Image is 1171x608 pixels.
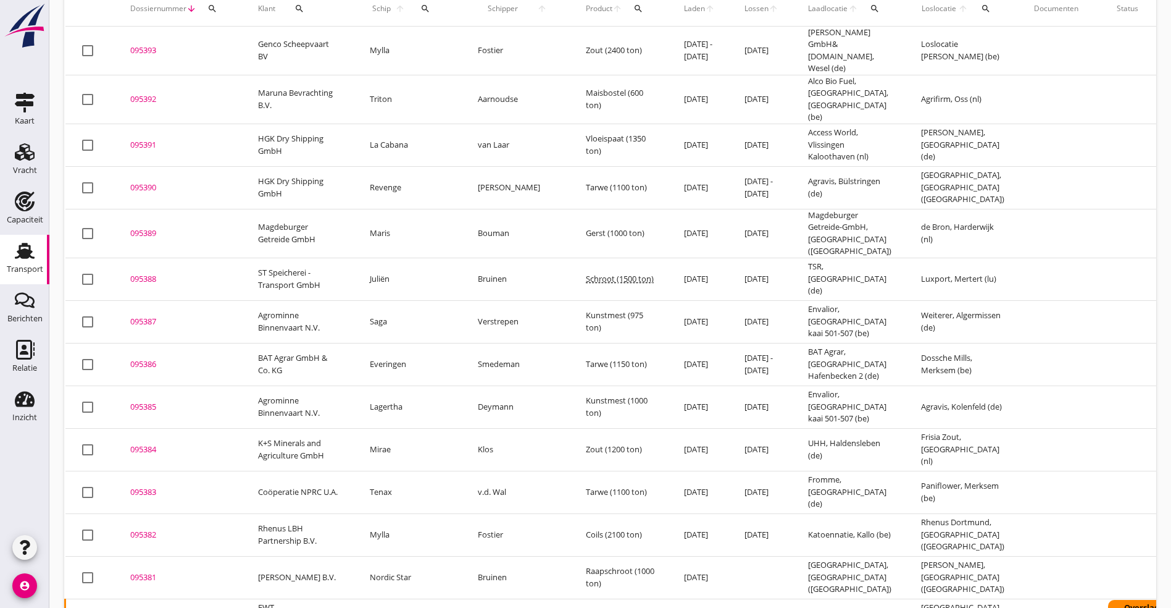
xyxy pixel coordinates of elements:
td: [PERSON_NAME], [GEOGRAPHIC_DATA] (de) [906,124,1019,166]
td: [DATE] [730,300,793,343]
td: Triton [355,75,463,124]
td: Mylla [355,513,463,556]
td: HGK Dry Shipping GmbH [243,166,355,209]
td: [DATE] - [DATE] [730,166,793,209]
i: arrow_upward [957,4,969,14]
td: HGK Dry Shipping GmbH [243,124,355,166]
div: Vracht [13,166,37,174]
td: [PERSON_NAME] GmbH&[DOMAIN_NAME], Wesel (de) [793,27,906,75]
i: search [207,4,217,14]
td: Juliën [355,258,463,300]
td: Klos [463,428,571,471]
td: Weiterer, Algermissen (de) [906,300,1019,343]
td: Agrominne Binnenvaart N.V. [243,300,355,343]
i: arrow_upward [612,4,622,14]
div: 095384 [130,444,228,456]
div: 095386 [130,358,228,371]
td: v.d. Wal [463,471,571,513]
td: [DATE] [730,428,793,471]
td: Everingen [355,343,463,386]
span: Dossiernummer [130,3,186,14]
div: 095389 [130,227,228,240]
td: [DATE] [669,166,730,209]
div: 095388 [130,273,228,285]
div: 095390 [130,182,228,194]
i: search [981,4,991,14]
td: [DATE] [730,513,793,556]
td: Zout (2400 ton) [571,27,669,75]
td: Zout (1200 ton) [571,428,669,471]
i: arrow_upward [705,4,715,14]
td: Revenge [355,166,463,209]
span: Lossen [744,3,769,14]
span: Laden [684,3,705,14]
td: [PERSON_NAME] [463,166,571,209]
td: [DATE] [669,258,730,300]
td: TSR, [GEOGRAPHIC_DATA] (de) [793,258,906,300]
td: Kunstmest (975 ton) [571,300,669,343]
td: Kunstmest (1000 ton) [571,386,669,428]
td: Frisia Zout, [GEOGRAPHIC_DATA] (nl) [906,428,1019,471]
span: Product [586,3,612,14]
div: Relatie [12,364,37,372]
i: arrow_downward [186,4,196,14]
td: [DATE] [730,471,793,513]
td: [DATE] [669,300,730,343]
i: arrow_upward [393,4,407,14]
td: [DATE] - [DATE] [669,27,730,75]
td: [DATE] [669,513,730,556]
td: Fostier [463,513,571,556]
td: [PERSON_NAME] B.V. [243,556,355,599]
div: 095382 [130,529,228,541]
div: 095383 [130,486,228,499]
div: 095387 [130,316,228,328]
td: Nordic Star [355,556,463,599]
div: 095385 [130,401,228,413]
td: Aarnoudse [463,75,571,124]
td: Vloeispaat (1350 ton) [571,124,669,166]
td: Access World, Vlissingen Kaloothaven (nl) [793,124,906,166]
div: Transport [7,265,43,273]
td: Fostier [463,27,571,75]
td: Paniflower, Merksem (be) [906,471,1019,513]
i: arrow_upward [848,4,859,14]
td: [DATE] [669,556,730,599]
td: [DATE] [669,386,730,428]
td: Agrominne Binnenvaart N.V. [243,386,355,428]
td: Mirae [355,428,463,471]
td: Luxport, Mertert (lu) [906,258,1019,300]
td: Coils (2100 ton) [571,513,669,556]
td: ST Speicherei - Transport GmbH [243,258,355,300]
td: [DATE] [669,124,730,166]
td: Verstrepen [463,300,571,343]
td: Bruinen [463,556,571,599]
td: Maruna Bevrachting B.V. [243,75,355,124]
td: Genco Scheepvaart BV [243,27,355,75]
td: [GEOGRAPHIC_DATA], [GEOGRAPHIC_DATA] ([GEOGRAPHIC_DATA]) [906,166,1019,209]
img: logo-small.a267ee39.svg [2,3,47,49]
td: [DATE] [730,386,793,428]
td: BAT Agrar, [GEOGRAPHIC_DATA] Hafenbecken 2 (de) [793,343,906,386]
i: search [870,4,880,14]
i: account_circle [12,573,37,598]
td: Maisbostel (600 ton) [571,75,669,124]
td: Fromme, [GEOGRAPHIC_DATA] (de) [793,471,906,513]
td: [GEOGRAPHIC_DATA], [GEOGRAPHIC_DATA] ([GEOGRAPHIC_DATA]) [793,556,906,599]
td: Tenax [355,471,463,513]
td: Bouman [463,209,571,258]
span: Schipper [478,3,527,14]
td: Deymann [463,386,571,428]
td: Agravis, Bülstringen (de) [793,166,906,209]
div: 095381 [130,572,228,584]
td: Dossche Mills, Merksem (be) [906,343,1019,386]
td: Bruinen [463,258,571,300]
td: Alco Bio Fuel, [GEOGRAPHIC_DATA], [GEOGRAPHIC_DATA] (be) [793,75,906,124]
td: UHH, Haldensleben (de) [793,428,906,471]
div: Kaart [15,117,35,125]
div: Capaciteit [7,216,43,224]
i: search [420,4,430,14]
td: [DATE] [669,209,730,258]
div: Documenten [1034,3,1078,14]
span: Status [1108,3,1148,14]
td: [DATE] [730,75,793,124]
